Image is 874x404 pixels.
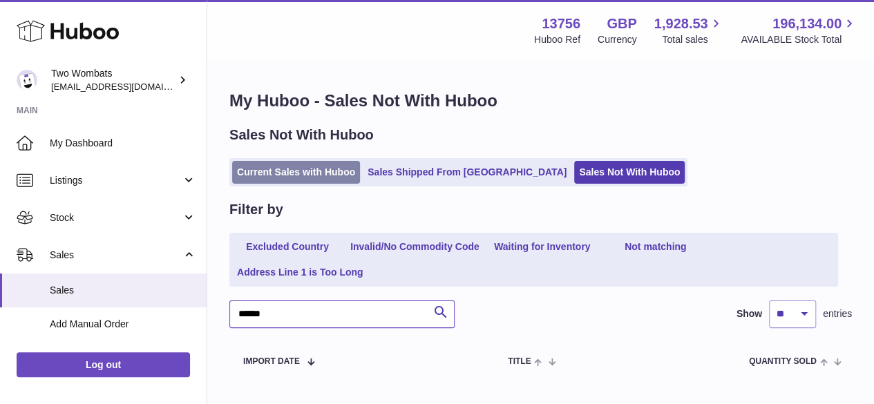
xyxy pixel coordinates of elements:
[607,15,636,33] strong: GBP
[50,318,196,331] span: Add Manual Order
[598,33,637,46] div: Currency
[50,137,196,150] span: My Dashboard
[17,70,37,90] img: internalAdmin-13756@internal.huboo.com
[50,284,196,297] span: Sales
[741,33,857,46] span: AVAILABLE Stock Total
[50,211,182,224] span: Stock
[772,15,842,33] span: 196,134.00
[654,15,724,46] a: 1,928.53 Total sales
[823,307,852,320] span: entries
[232,161,360,184] a: Current Sales with Huboo
[600,235,711,258] a: Not matching
[229,126,374,144] h2: Sales Not With Huboo
[17,352,190,377] a: Log out
[542,15,580,33] strong: 13756
[741,15,857,46] a: 196,134.00 AVAILABLE Stock Total
[51,67,175,93] div: Two Wombats
[232,235,343,258] a: Excluded Country
[50,249,182,262] span: Sales
[534,33,580,46] div: Huboo Ref
[232,261,368,284] a: Address Line 1 is Too Long
[737,307,762,320] label: Show
[487,235,598,258] a: Waiting for Inventory
[662,33,723,46] span: Total sales
[508,357,531,366] span: Title
[51,81,203,92] span: [EMAIL_ADDRESS][DOMAIN_NAME]
[654,15,708,33] span: 1,928.53
[50,174,182,187] span: Listings
[243,357,300,366] span: Import date
[345,235,484,258] a: Invalid/No Commodity Code
[574,161,685,184] a: Sales Not With Huboo
[229,90,852,112] h1: My Huboo - Sales Not With Huboo
[749,357,817,366] span: Quantity Sold
[229,200,283,219] h2: Filter by
[363,161,571,184] a: Sales Shipped From [GEOGRAPHIC_DATA]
